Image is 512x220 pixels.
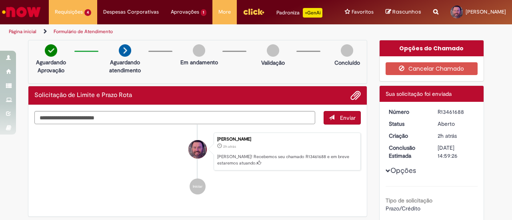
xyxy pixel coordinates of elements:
span: Despesas Corporativas [103,8,159,16]
span: Sua solicitação foi enviada [386,90,452,97]
ul: Trilhas de página [6,24,335,39]
dt: Número [383,108,432,116]
div: Opções do Chamado [380,40,484,56]
div: [DATE] 14:59:26 [438,144,475,160]
span: More [218,8,231,16]
b: Tipo de solicitação [386,197,432,204]
p: Validação [261,59,285,67]
span: Aprovações [171,8,199,16]
p: Concluído [334,59,360,67]
p: +GenAi [303,8,322,18]
div: Aberto [438,120,475,128]
img: check-circle-green.png [45,44,57,57]
span: Requisições [55,8,83,16]
time: 29/08/2025 10:59:20 [438,132,457,139]
span: 2h atrás [438,132,457,139]
div: [PERSON_NAME] [217,137,356,142]
span: Rascunhos [392,8,421,16]
button: Enviar [324,111,361,125]
div: R13461688 [438,108,475,116]
div: Padroniza [276,8,322,18]
dt: Criação [383,132,432,140]
time: 29/08/2025 10:59:20 [223,144,236,149]
button: Adicionar anexos [350,90,361,101]
h2: Solicitação de Limite e Prazo Rota Histórico de tíquete [34,92,132,99]
img: click_logo_yellow_360x200.png [243,6,264,18]
span: Enviar [340,114,356,121]
span: 2h atrás [223,144,236,149]
dt: Conclusão Estimada [383,144,432,160]
img: img-circle-grey.png [341,44,353,57]
button: Cancelar Chamado [386,62,478,75]
span: 4 [84,9,91,16]
ul: Histórico de tíquete [34,125,361,203]
p: Aguardando atendimento [106,58,144,74]
textarea: Digite sua mensagem aqui... [34,111,315,124]
img: img-circle-grey.png [193,44,205,57]
div: 29/08/2025 10:59:20 [438,132,475,140]
img: arrow-next.png [119,44,131,57]
dt: Status [383,120,432,128]
span: Favoritos [352,8,374,16]
span: 1 [201,9,207,16]
p: Aguardando Aprovação [32,58,70,74]
a: Página inicial [9,28,36,35]
a: Rascunhos [386,8,421,16]
p: [PERSON_NAME]! Recebemos seu chamado R13461688 e em breve estaremos atuando. [217,154,356,166]
span: Prazo/Crédito [386,205,420,212]
img: img-circle-grey.png [267,44,279,57]
div: Paulo Afonso De Freitas [188,140,207,159]
li: Paulo Afonso De Freitas [34,133,361,171]
img: ServiceNow [1,4,42,20]
span: [PERSON_NAME] [466,8,506,15]
a: Formulário de Atendimento [54,28,113,35]
p: Em andamento [180,58,218,66]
